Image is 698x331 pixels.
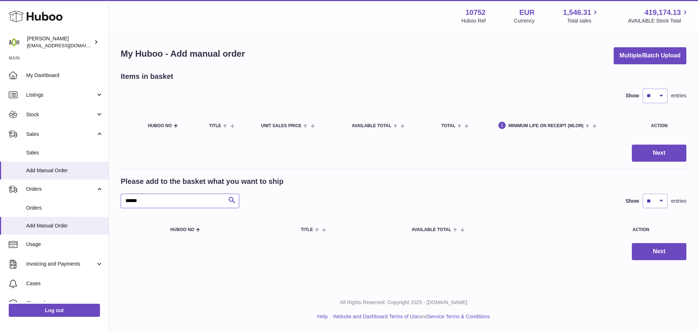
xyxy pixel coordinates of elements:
span: AVAILABLE Total [352,124,391,128]
button: Next [632,243,686,260]
span: Total sales [567,17,599,24]
span: Listings [26,92,96,98]
span: Stock [26,111,96,118]
th: Action [595,219,686,239]
span: 419,174.13 [645,8,681,17]
a: Service Terms & Conditions [428,314,490,319]
span: Orders [26,205,103,211]
div: Action [651,124,679,128]
span: Add Manual Order [26,167,103,174]
span: entries [671,92,686,99]
span: AVAILABLE Stock Total [628,17,689,24]
h2: Please add to the basket what you want to ship [121,177,284,186]
img: internalAdmin-10752@internal.huboo.com [9,37,20,48]
span: Channels [26,300,103,307]
a: 1,546.31 Total sales [563,8,600,24]
span: Add Manual Order [26,222,103,229]
span: Minimum Life On Receipt (MLOR) [508,124,583,128]
a: Website and Dashboard Terms of Use [333,314,419,319]
strong: 10752 [465,8,486,17]
a: 419,174.13 AVAILABLE Stock Total [628,8,689,24]
span: AVAILABLE Total [412,227,451,232]
p: All Rights Reserved. Copyright 2025 - [DOMAIN_NAME] [115,299,692,306]
div: Huboo Ref [461,17,486,24]
span: Invoicing and Payments [26,261,96,267]
span: Title [301,227,313,232]
button: Next [632,145,686,162]
span: Huboo no [170,227,194,232]
span: Sales [26,149,103,156]
span: Total [441,124,456,128]
span: Sales [26,131,96,138]
a: Help [317,314,328,319]
div: [PERSON_NAME] [27,35,92,49]
span: Huboo no [148,124,172,128]
label: Show [626,92,639,99]
div: Currency [514,17,535,24]
span: 1,546.31 [563,8,591,17]
a: Log out [9,304,100,317]
span: Unit Sales Price [261,124,301,128]
label: Show [626,198,639,205]
h2: Items in basket [121,72,173,81]
li: and [330,313,490,320]
span: Usage [26,241,103,248]
span: Orders [26,186,96,193]
button: Multiple/Batch Upload [614,47,686,64]
span: Cases [26,280,103,287]
span: [EMAIL_ADDRESS][DOMAIN_NAME] [27,43,107,48]
span: My Dashboard [26,72,103,79]
span: entries [671,198,686,205]
strong: EUR [519,8,534,17]
h1: My Huboo - Add manual order [121,48,245,60]
span: Title [209,124,221,128]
